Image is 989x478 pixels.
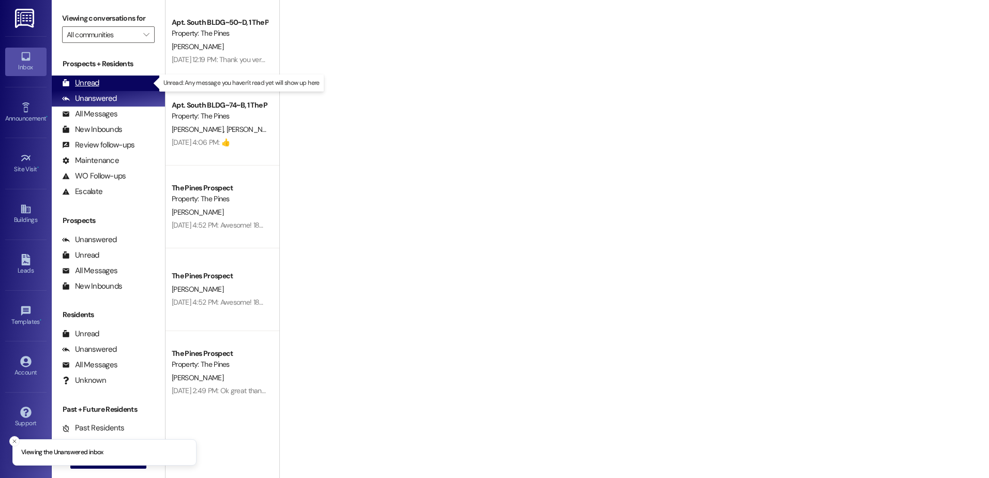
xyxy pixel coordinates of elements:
[62,344,117,355] div: Unanswered
[5,150,47,177] a: Site Visit •
[226,125,278,134] span: [PERSON_NAME]
[67,26,138,43] input: All communities
[62,281,122,292] div: New Inbounds
[15,9,36,28] img: ResiDesk Logo
[172,373,223,382] span: [PERSON_NAME]
[52,58,165,69] div: Prospects + Residents
[143,31,149,39] i: 
[172,285,223,294] span: [PERSON_NAME]
[62,109,117,119] div: All Messages
[9,436,20,446] button: Close toast
[172,348,267,359] div: The Pines Prospect
[172,193,267,204] div: Property: The Pines
[40,317,41,324] span: •
[172,183,267,193] div: The Pines Prospect
[62,10,155,26] label: Viewing conversations for
[5,200,47,228] a: Buildings
[5,302,47,330] a: Templates •
[52,215,165,226] div: Prospects
[5,48,47,76] a: Inbox
[172,207,223,217] span: [PERSON_NAME]
[5,251,47,279] a: Leads
[172,359,267,370] div: Property: The Pines
[62,186,102,197] div: Escalate
[172,386,277,395] div: [DATE] 2:49 PM: Ok great thank you
[5,404,47,431] a: Support
[172,111,267,122] div: Property: The Pines
[172,100,267,111] div: Apt. South BLDG~74~B, 1 The Pines (Men's) South
[62,375,106,386] div: Unknown
[37,164,39,171] span: •
[172,42,223,51] span: [PERSON_NAME]
[5,353,47,381] a: Account
[172,138,230,147] div: [DATE] 4:06 PM: 👍
[62,124,122,135] div: New Inbounds
[62,78,99,88] div: Unread
[172,271,267,281] div: The Pines Prospect
[62,250,99,261] div: Unread
[163,79,320,87] p: Unread: Any message you haven't read yet will show up here
[172,55,354,64] div: [DATE] 12:19 PM: Thank you very much! I appreciate your help.
[172,28,267,39] div: Property: The Pines
[52,404,165,415] div: Past + Future Residents
[62,155,119,166] div: Maintenance
[46,113,48,121] span: •
[62,360,117,370] div: All Messages
[172,297,503,307] div: [DATE] 4:52 PM: Awesome! 1894 N 840 W [GEOGRAPHIC_DATA][US_STATE] 84604. Thanks [PERSON_NAME]!
[62,328,99,339] div: Unread
[62,265,117,276] div: All Messages
[62,423,125,434] div: Past Residents
[21,448,103,457] p: Viewing the Unanswered inbox
[172,220,503,230] div: [DATE] 4:52 PM: Awesome! 1894 N 840 W [GEOGRAPHIC_DATA][US_STATE] 84604. Thanks [PERSON_NAME]!
[62,234,117,245] div: Unanswered
[172,125,227,134] span: [PERSON_NAME]
[62,171,126,182] div: WO Follow-ups
[62,93,117,104] div: Unanswered
[172,17,267,28] div: Apt. South BLDG~50~D, 1 The Pines (Men's) South
[52,309,165,320] div: Residents
[62,140,134,151] div: Review follow-ups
